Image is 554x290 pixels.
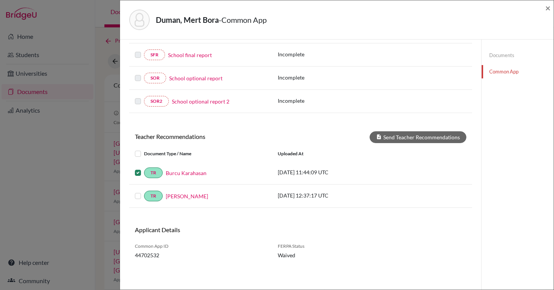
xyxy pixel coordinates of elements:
a: SOR2 [144,96,169,107]
a: Documents [482,49,554,62]
p: Incomplete [278,73,356,81]
a: Common App [482,65,554,78]
span: Common App ID [135,243,266,250]
div: Document Type / Name [129,149,272,158]
span: FERPA Status [278,243,352,250]
a: School final report [168,51,212,59]
h6: Applicant Details [135,226,295,233]
p: [DATE] 11:44:09 UTC [278,168,381,176]
a: TR [144,191,163,201]
span: × [545,2,551,13]
h6: Teacher Recommendations [129,133,301,140]
a: SFR [144,49,165,60]
span: 44702532 [135,251,266,259]
a: TR [144,167,163,178]
a: SOR [144,73,166,83]
a: [PERSON_NAME] [166,192,208,200]
a: School optional report 2 [172,97,229,105]
p: Incomplete [278,50,356,58]
p: Incomplete [278,97,356,105]
p: [DATE] 12:37:17 UTC [278,191,381,199]
div: Uploaded at [272,149,386,158]
button: Close [545,3,551,13]
a: School optional report [169,74,223,82]
button: Send Teacher Recommendations [370,131,466,143]
span: - Common App [219,15,267,24]
span: Waived [278,251,352,259]
a: Burcu Karahasan [166,169,207,177]
strong: Duman, Mert Bora [156,15,219,24]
